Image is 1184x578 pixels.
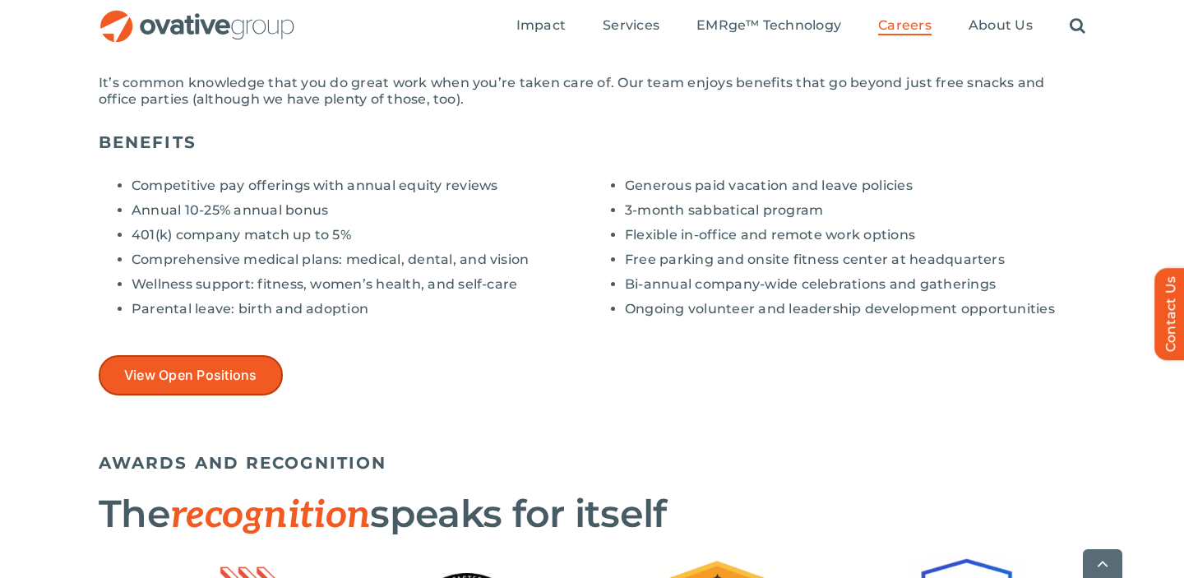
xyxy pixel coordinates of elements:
[516,17,566,35] a: Impact
[124,368,257,383] span: View Open Positions
[969,17,1033,34] span: About Us
[132,252,592,268] li: Comprehensive medical plans: medical, dental, and vision
[516,17,566,34] span: Impact
[1070,17,1085,35] a: Search
[99,132,1085,152] h5: BENEFITS
[170,492,370,539] span: recognition
[132,178,592,194] li: Competitive pay offerings with annual equity reviews
[625,252,1085,268] li: Free parking and onsite fitness center at headquarters
[625,202,1085,219] li: 3-month sabbatical program
[878,17,932,34] span: Careers
[969,17,1033,35] a: About Us
[603,17,659,35] a: Services
[696,17,841,34] span: EMRge™ Technology
[625,301,1085,317] li: Ongoing volunteer and leadership development opportunities
[132,301,592,317] li: Parental leave: birth and adoption
[99,493,1085,536] h2: The speaks for itself
[625,276,1085,293] li: Bi-annual company-wide celebrations and gatherings
[132,202,592,219] li: Annual 10-25% annual bonus
[603,17,659,34] span: Services
[99,355,283,395] a: View Open Positions
[625,227,1085,243] li: Flexible in-office and remote work options
[132,276,592,293] li: Wellness support: fitness, women’s health, and self-care
[878,17,932,35] a: Careers
[625,178,1085,194] li: Generous paid vacation and leave policies
[99,75,1085,108] p: It’s common knowledge that you do great work when you’re taken care of. Our team enjoys benefits ...
[696,17,841,35] a: EMRge™ Technology
[132,227,592,243] li: 401(k) company match up to 5%
[99,8,296,24] a: OG_Full_horizontal_RGB
[99,453,1085,473] h5: AWARDS AND RECOGNITION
